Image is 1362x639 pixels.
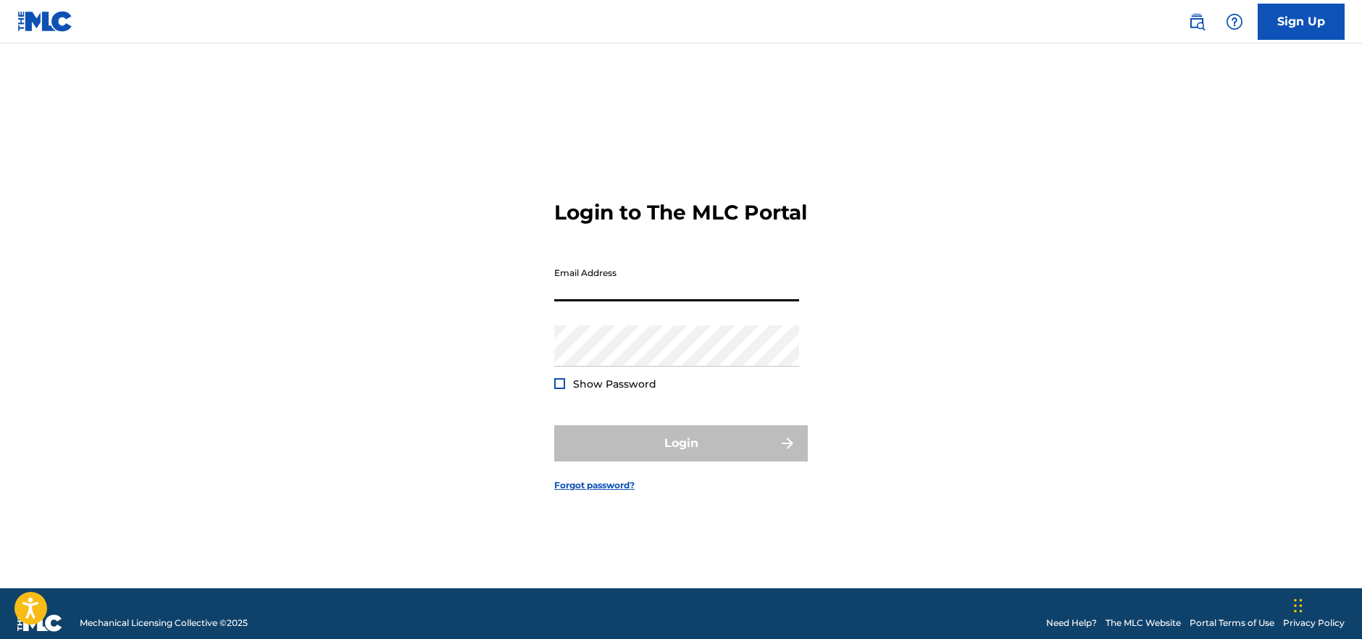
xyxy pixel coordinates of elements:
a: The MLC Website [1106,617,1181,630]
a: Portal Terms of Use [1190,617,1274,630]
img: logo [17,614,62,632]
div: Drag [1294,584,1303,627]
img: search [1188,13,1206,30]
a: Sign Up [1258,4,1345,40]
span: Mechanical Licensing Collective © 2025 [80,617,248,630]
a: Need Help? [1046,617,1097,630]
a: Privacy Policy [1283,617,1345,630]
img: MLC Logo [17,11,73,32]
span: Show Password [573,377,656,390]
a: Public Search [1182,7,1211,36]
a: Forgot password? [554,479,635,492]
img: help [1226,13,1243,30]
h3: Login to The MLC Portal [554,200,807,225]
div: Help [1220,7,1249,36]
iframe: Chat Widget [1290,569,1362,639]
